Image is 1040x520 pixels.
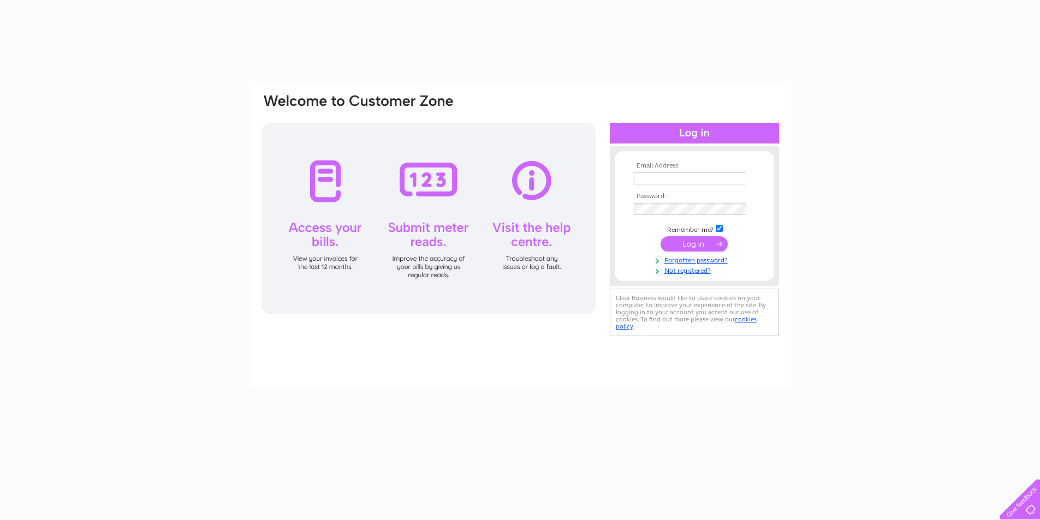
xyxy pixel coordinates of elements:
[616,315,757,330] a: cookies policy
[634,265,758,275] a: Not registered?
[634,254,758,265] a: Forgotten password?
[661,236,728,252] input: Submit
[631,193,758,200] th: Password:
[610,289,779,336] div: Clear Business would like to place cookies on your computer to improve your experience of the sit...
[631,162,758,170] th: Email Address:
[631,223,758,234] td: Remember me?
